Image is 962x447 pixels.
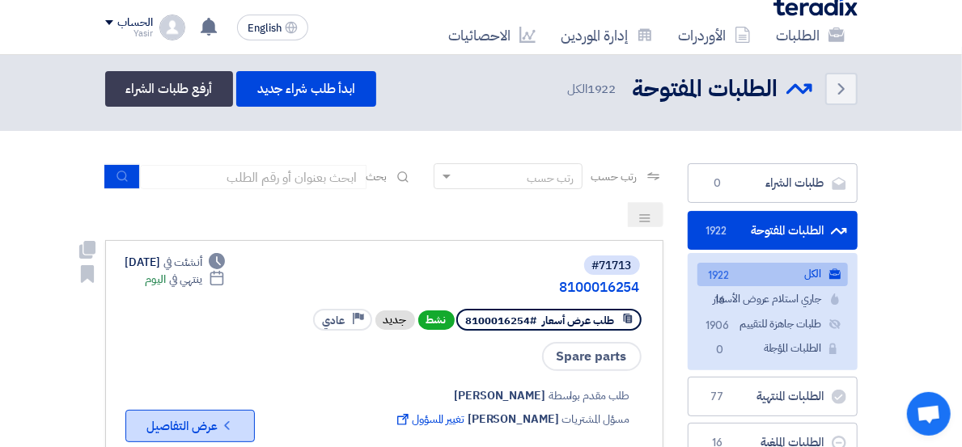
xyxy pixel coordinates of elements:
div: الحساب [118,16,153,30]
span: 77 [708,389,727,405]
img: profile_test.png [159,15,185,40]
span: رتب حسب [591,168,637,185]
span: ينتهي في [169,271,202,288]
span: الكل [567,80,619,99]
div: #71713 [592,260,632,272]
button: English [237,15,308,40]
a: أرفع طلبات الشراء [105,71,233,107]
span: 1906 [710,318,730,335]
span: طلب مقدم بواسطة [549,387,630,404]
input: ابحث بعنوان أو رقم الطلب [140,165,367,189]
div: Open chat [907,392,951,436]
a: جاري استلام عروض الأسعار [697,288,848,311]
h2: الطلبات المفتوحة [633,74,778,105]
a: الطلبات المنتهية77 [688,377,858,416]
span: 16 [710,293,730,310]
div: Yasir [105,29,153,38]
div: جديد [375,310,415,330]
a: الطلبات المفتوحة1922 [688,211,858,251]
a: 8100016254 [316,280,640,295]
a: طلبات جاهزة للتقييم [697,313,848,336]
span: 1922 [587,80,617,98]
span: 1922 [708,223,727,239]
span: أنشئت في [163,254,202,271]
span: #8100016254 [466,313,537,328]
span: طلب عرض أسعار [543,313,615,328]
button: عرض التفاصيل [125,410,255,442]
span: تغيير المسؤول [394,411,464,428]
div: رتب حسب [527,170,574,187]
span: 0 [710,342,730,359]
span: Spare parts [542,342,642,371]
span: بحث [367,168,388,185]
span: [PERSON_NAME] [468,411,559,428]
a: الطلبات المؤجلة [697,337,848,361]
span: عادي [323,313,345,328]
a: طلبات الشراء0 [688,163,858,203]
a: الكل [697,263,848,286]
span: مسؤل المشتريات [562,411,630,428]
div: [DATE] [125,254,226,271]
a: ابدأ طلب شراء جديد [236,71,376,107]
span: 0 [708,175,727,192]
a: الطلبات [764,16,858,54]
span: [PERSON_NAME] [454,387,545,404]
a: إدارة الموردين [549,16,666,54]
a: الأوردرات [666,16,764,54]
span: English [248,23,282,34]
div: اليوم [145,271,225,288]
span: 1922 [710,268,730,285]
a: الاحصائيات [436,16,549,54]
span: نشط [418,310,455,330]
